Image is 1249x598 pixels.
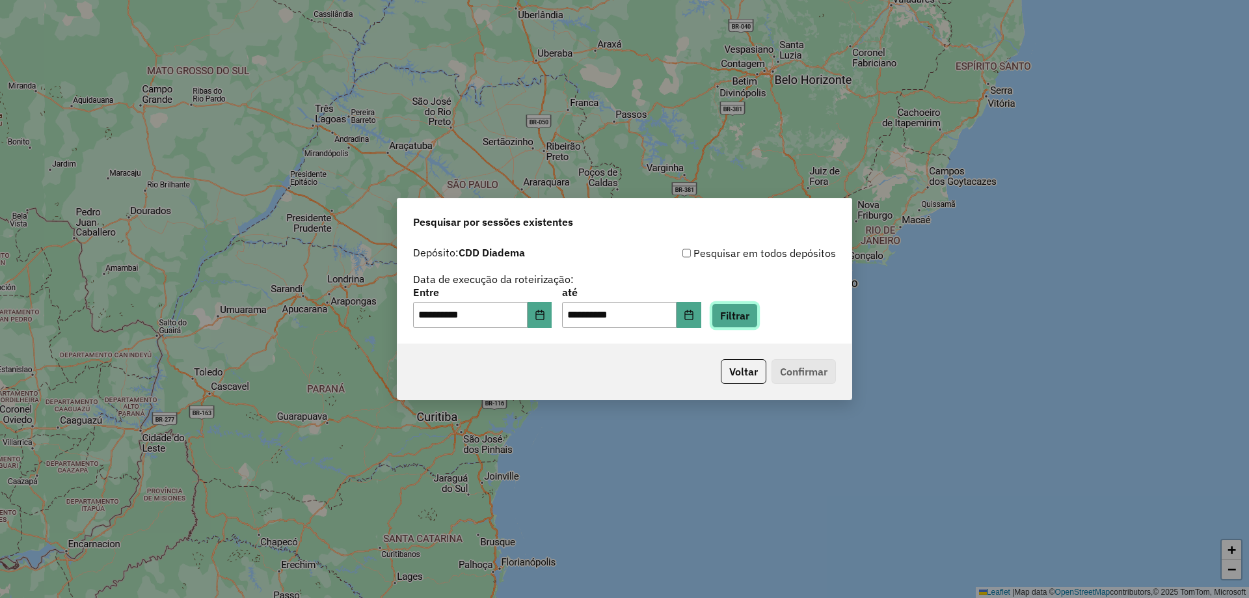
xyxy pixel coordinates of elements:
strong: CDD Diadema [459,246,525,259]
label: Data de execução da roteirização: [413,271,574,287]
label: Entre [413,284,552,300]
label: Depósito: [413,245,525,260]
div: Pesquisar em todos depósitos [624,245,836,261]
button: Choose Date [677,302,701,328]
span: Pesquisar por sessões existentes [413,214,573,230]
button: Filtrar [712,303,758,328]
button: Choose Date [528,302,552,328]
label: até [562,284,701,300]
button: Voltar [721,359,766,384]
